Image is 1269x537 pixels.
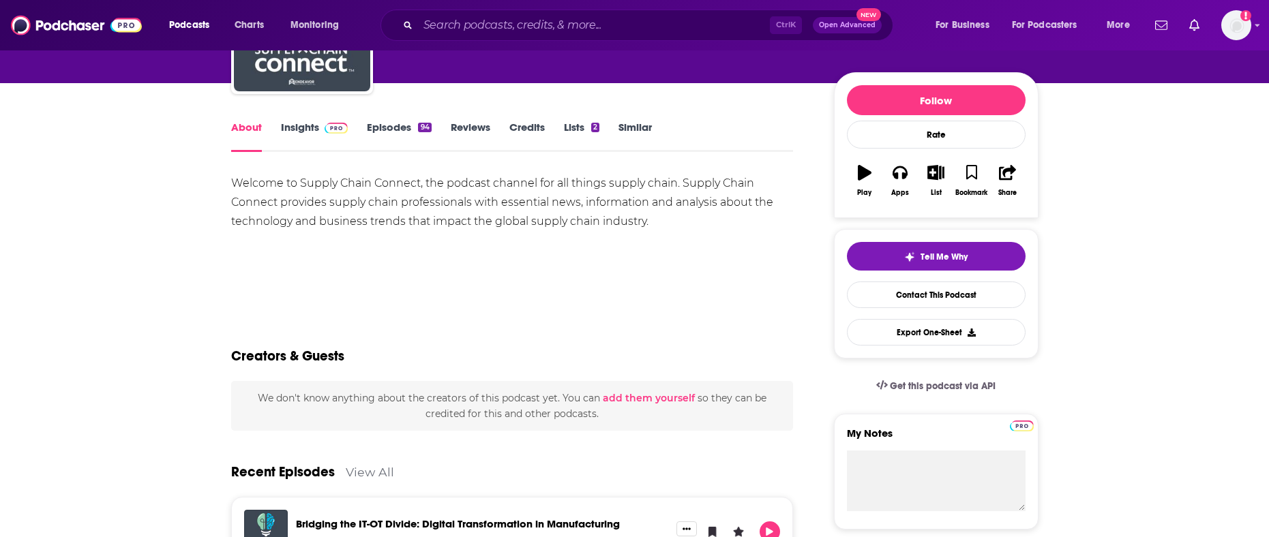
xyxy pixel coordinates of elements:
div: Bookmark [955,189,987,197]
a: Similar [618,121,652,152]
button: open menu [281,14,357,36]
span: Tell Me Why [921,251,968,262]
span: Ctrl K [770,16,802,34]
span: Monitoring [290,16,339,35]
div: List [931,189,942,197]
span: For Business [936,16,989,35]
div: Search podcasts, credits, & more... [393,10,906,41]
span: For Podcasters [1012,16,1077,35]
button: add them yourself [603,393,695,403]
button: open menu [160,14,227,36]
span: More [1107,16,1130,35]
a: Lists2 [564,121,599,152]
button: Show More Button [676,521,697,536]
span: Open Advanced [819,22,876,29]
button: open menu [1097,14,1147,36]
a: Get this podcast via API [865,369,1007,403]
span: Charts [235,16,264,35]
a: InsightsPodchaser Pro [281,121,348,152]
img: User Profile [1221,10,1251,40]
span: We don't know anything about the creators of this podcast yet . You can so they can be credited f... [258,392,766,419]
div: Play [857,189,871,197]
a: Reviews [451,121,490,152]
img: Podchaser Pro [325,123,348,134]
button: Apps [882,156,918,205]
input: Search podcasts, credits, & more... [418,14,770,36]
img: tell me why sparkle [904,251,915,262]
span: Get this podcast via API [890,380,996,392]
svg: Add a profile image [1240,10,1251,21]
a: View All [346,465,394,479]
a: Bridging the IT-OT Divide: Digital Transformation in Manufacturing [296,517,620,530]
div: Rate [847,121,1026,149]
a: Charts [226,14,272,36]
span: Podcasts [169,16,209,35]
button: Play [847,156,882,205]
a: Episodes94 [367,121,431,152]
a: Contact This Podcast [847,281,1026,308]
a: Show notifications dropdown [1150,14,1173,37]
div: Welcome to Supply Chain Connect, the podcast channel for all things supply chain. Supply Chain Co... [231,174,794,231]
a: About [231,121,262,152]
div: 94 [418,123,431,132]
img: Podchaser - Follow, Share and Rate Podcasts [11,12,142,38]
a: Recent Episodes [231,463,335,480]
span: New [856,8,881,21]
img: Podchaser Pro [1010,420,1034,431]
button: Bookmark [954,156,989,205]
span: Logged in as mindyn [1221,10,1251,40]
button: Show profile menu [1221,10,1251,40]
label: My Notes [847,427,1026,450]
button: open menu [926,14,1006,36]
div: Share [998,189,1017,197]
div: Apps [891,189,909,197]
a: Show notifications dropdown [1184,14,1205,37]
button: Follow [847,85,1026,115]
button: Open AdvancedNew [813,17,882,33]
button: Export One-Sheet [847,319,1026,346]
button: open menu [1003,14,1097,36]
h2: Creators & Guests [231,348,344,365]
button: tell me why sparkleTell Me Why [847,242,1026,271]
a: Pro website [1010,418,1034,431]
div: 2 [591,123,599,132]
a: Credits [509,121,545,152]
button: List [918,156,953,205]
button: Share [989,156,1025,205]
